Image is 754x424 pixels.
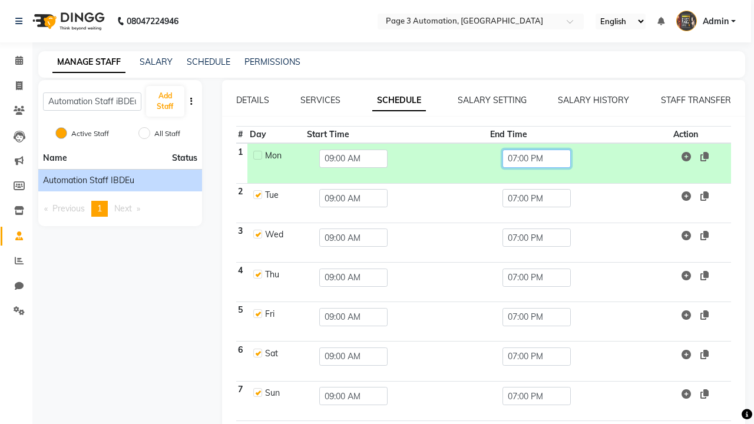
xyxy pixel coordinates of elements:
th: 2 [236,183,248,223]
span: Previous [52,203,85,214]
th: Action [671,127,731,144]
a: MANAGE STAFF [52,52,125,73]
th: 5 [236,302,248,342]
a: PERMISSIONS [244,57,300,67]
span: Status [172,152,197,164]
th: 1 [236,143,248,183]
nav: Pagination [38,201,202,217]
th: 7 [236,381,248,420]
th: 3 [236,223,248,262]
b: 08047224946 [127,5,178,38]
th: Day [247,127,305,144]
span: Next [114,203,132,214]
span: Automation Staff iBDEu [43,174,134,187]
a: SALARY [140,57,173,67]
button: Add Staff [146,86,184,117]
div: Wed [265,228,299,241]
img: logo [27,5,108,38]
a: SALARY SETTING [458,95,527,105]
th: Start Time [305,127,488,144]
th: End Time [488,127,672,144]
a: SALARY HISTORY [558,95,629,105]
div: Fri [265,308,299,320]
th: 4 [236,262,248,302]
a: SCHEDULE [372,90,426,111]
input: Search Staff [43,92,141,111]
label: All Staff [154,128,180,139]
a: SERVICES [300,95,340,105]
span: Admin [703,15,729,28]
div: Mon [265,150,299,162]
div: Sun [265,387,299,399]
th: 6 [236,342,248,381]
a: DETAILS [236,95,269,105]
img: Admin [676,11,697,31]
span: Name [43,153,67,163]
div: Thu [265,269,299,281]
span: 1 [97,203,102,214]
div: Sat [265,347,299,360]
th: # [236,127,248,144]
div: Tue [265,189,299,201]
a: STAFF TRANSFER [661,95,731,105]
a: SCHEDULE [187,57,230,67]
label: Active Staff [71,128,109,139]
